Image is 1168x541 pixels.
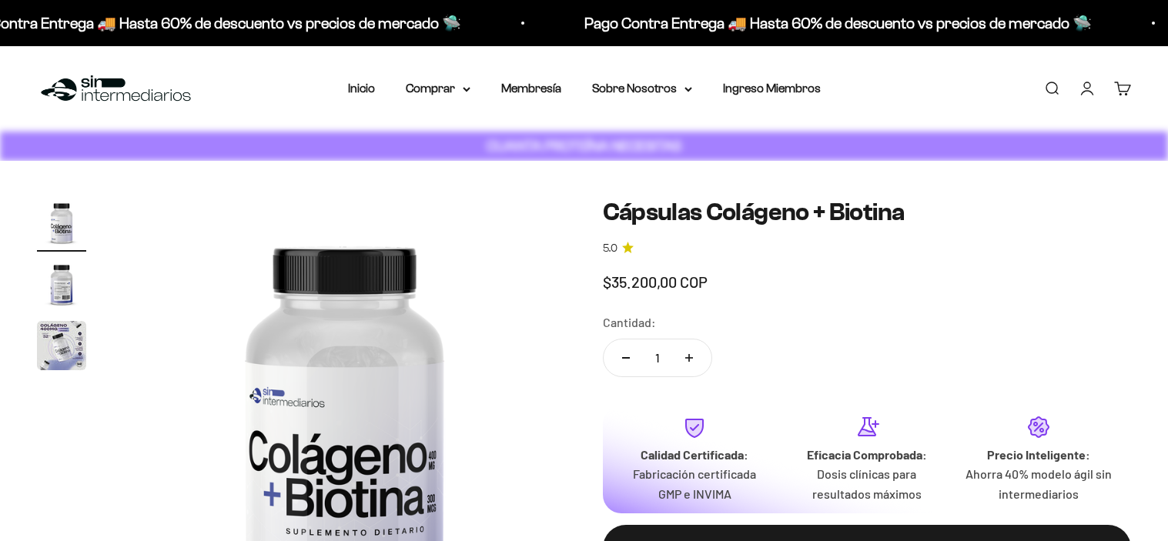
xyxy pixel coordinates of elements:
[487,138,681,154] strong: CUANTA PROTEÍNA NECESITAS
[603,240,617,257] span: 5.0
[603,269,708,294] sale-price: $35.200,00 COP
[723,82,821,95] a: Ingreso Miembros
[603,312,656,332] label: Cantidad:
[592,78,692,99] summary: Sobre Nosotros
[348,82,375,95] a: Inicio
[603,240,1132,257] a: 5.05.0 de 5.0 estrellas
[37,321,86,370] img: Cápsulas Colágeno + Biotina
[37,259,86,313] button: Ir al artículo 2
[578,11,1086,35] p: Pago Contra Entrega 🚚 Hasta 60% de descuento vs precios de mercado 🛸
[37,198,86,252] button: Ir al artículo 1
[604,339,648,376] button: Reducir cantidad
[966,464,1113,503] p: Ahorra 40% modelo ágil sin intermediarios
[37,321,86,375] button: Ir al artículo 3
[667,339,711,376] button: Aumentar cantidad
[406,78,470,99] summary: Comprar
[603,198,1132,227] h1: Cápsulas Colágeno + Biotina
[37,198,86,247] img: Cápsulas Colágeno + Biotina
[987,447,1090,462] strong: Precio Inteligente:
[621,464,769,503] p: Fabricación certificada GMP e INVIMA
[793,464,941,503] p: Dosis clínicas para resultados máximos
[501,82,561,95] a: Membresía
[37,259,86,309] img: Cápsulas Colágeno + Biotina
[807,447,927,462] strong: Eficacia Comprobada:
[641,447,748,462] strong: Calidad Certificada:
